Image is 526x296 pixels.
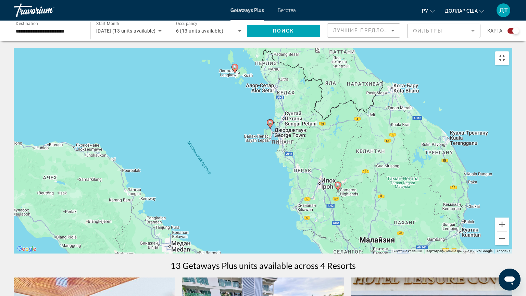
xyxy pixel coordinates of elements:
button: Меню пользователя [494,3,512,17]
span: Картографические данные ©2025 Google [426,249,492,253]
span: 6 (13 units available) [176,28,224,34]
button: Увеличить [495,218,509,231]
span: Occupancy [176,21,198,26]
font: ДТ [499,7,508,14]
span: Destination [16,21,38,26]
iframe: Кнопка запуска окна обмена сообщениями [499,269,521,291]
button: Поиск [247,25,320,37]
button: Уменьшить [495,232,509,245]
span: Поиск [273,28,295,34]
a: Getaways Plus [230,8,264,13]
a: Травориум [14,1,82,19]
a: Открыть эту область в Google Картах (в новом окне) [15,245,38,254]
button: Изменить язык [422,6,435,16]
img: Google [15,245,38,254]
font: ру [422,8,428,14]
span: Start Month [96,21,119,26]
button: Filter [407,23,480,38]
a: Условия (ссылка откроется в новой вкладке) [497,249,510,253]
font: доллар США [445,8,478,14]
a: Бегства [278,8,296,13]
h1: 13 Getaways Plus units available across 4 Resorts [171,260,356,271]
span: карта [487,26,502,36]
span: Лучшие предложения [333,28,406,33]
button: Быстрые клавиши [392,249,422,254]
button: Включить полноэкранный режим [495,51,509,65]
span: [DATE] (13 units available) [96,28,156,34]
button: Изменить валюту [445,6,484,16]
mat-select: Sort by [333,26,394,35]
